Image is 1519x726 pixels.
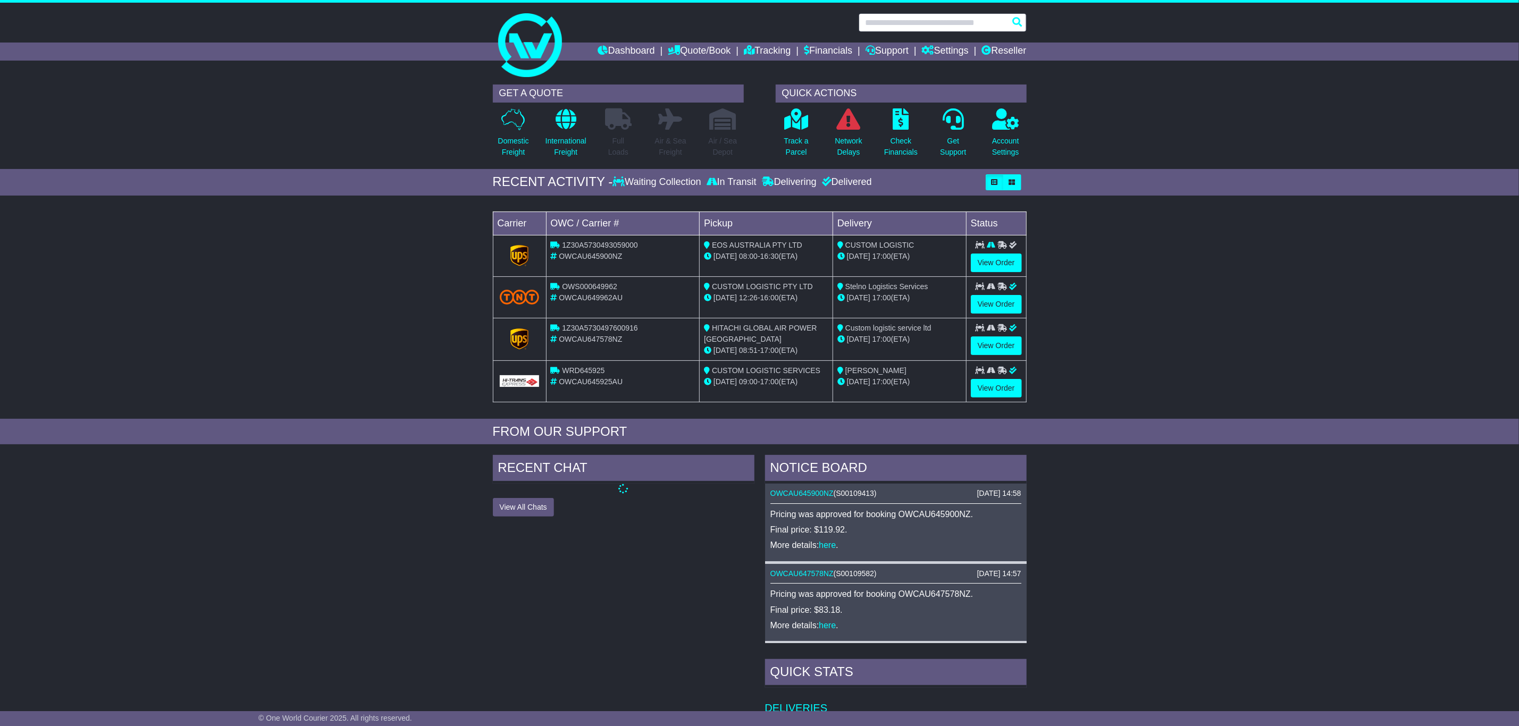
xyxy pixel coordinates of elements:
[709,136,737,158] p: Air / Sea Depot
[847,293,870,302] span: [DATE]
[559,293,623,302] span: OWCAU649962AU
[804,43,852,61] a: Financials
[559,335,622,343] span: OWCAU647578NZ
[784,136,809,158] p: Track a Parcel
[739,377,758,386] span: 09:00
[714,346,737,354] span: [DATE]
[704,376,828,387] div: - (ETA)
[765,455,1027,484] div: NOTICE BOARD
[744,43,791,61] a: Tracking
[714,377,737,386] span: [DATE]
[847,335,870,343] span: [DATE]
[500,290,540,304] img: TNT_Domestic.png
[847,377,870,386] span: [DATE]
[833,212,966,235] td: Delivery
[770,620,1021,630] p: More details: .
[835,136,862,158] p: Network Delays
[559,377,623,386] span: OWCAU645925AU
[760,346,779,354] span: 17:00
[992,108,1020,164] a: AccountSettings
[562,324,637,332] span: 1Z30A5730497600916
[739,346,758,354] span: 08:51
[510,328,528,350] img: GetCarrierServiceLogo
[922,43,969,61] a: Settings
[819,176,872,188] div: Delivered
[866,43,909,61] a: Support
[739,293,758,302] span: 12:26
[562,282,617,291] span: OWS000649962
[765,688,1027,715] td: Deliveries
[940,136,966,158] p: Get Support
[837,292,962,303] div: (ETA)
[971,295,1022,314] a: View Order
[872,252,891,260] span: 17:00
[819,541,836,550] a: here
[770,525,1021,535] p: Final price: $119.92.
[776,85,1027,103] div: QUICK ACTIONS
[562,241,637,249] span: 1Z30A5730493059000
[562,366,605,375] span: WRD645925
[770,489,834,497] a: OWCAU645900NZ
[605,136,632,158] p: Full Loads
[971,379,1022,398] a: View Order
[510,245,528,266] img: GetCarrierServiceLogo
[884,108,918,164] a: CheckFinancials
[872,293,891,302] span: 17:00
[872,377,891,386] span: 17:00
[837,334,962,345] div: (ETA)
[770,540,1021,550] p: More details: .
[845,324,931,332] span: Custom logistic service ltd
[493,424,1027,440] div: FROM OUR SUPPORT
[655,136,686,158] p: Air & Sea Freight
[836,569,874,578] span: S00109582
[845,241,914,249] span: CUSTOM LOGISTIC
[977,569,1021,578] div: [DATE] 14:57
[760,252,779,260] span: 16:30
[739,252,758,260] span: 08:00
[704,251,828,262] div: - (ETA)
[497,108,529,164] a: DomesticFreight
[819,621,836,630] a: here
[837,376,962,387] div: (ETA)
[493,174,613,190] div: RECENT ACTIVITY -
[714,252,737,260] span: [DATE]
[872,335,891,343] span: 17:00
[545,108,587,164] a: InternationalFreight
[770,509,1021,519] p: Pricing was approved for booking OWCAU645900NZ.
[770,589,1021,599] p: Pricing was approved for booking OWCAU647578NZ.
[493,498,554,517] button: View All Chats
[704,176,759,188] div: In Transit
[992,136,1019,158] p: Account Settings
[971,254,1022,272] a: View Order
[714,293,737,302] span: [DATE]
[765,659,1027,688] div: Quick Stats
[258,714,412,722] span: © One World Courier 2025. All rights reserved.
[559,252,622,260] span: OWCAU645900NZ
[546,212,700,235] td: OWC / Carrier #
[884,136,918,158] p: Check Financials
[770,489,1021,498] div: ( )
[712,282,813,291] span: CUSTOM LOGISTIC PTY LTD
[977,489,1021,498] div: [DATE] 14:58
[760,377,779,386] span: 17:00
[834,108,862,164] a: NetworkDelays
[712,366,820,375] span: CUSTOM LOGISTIC SERVICES
[498,136,528,158] p: Domestic Freight
[845,366,907,375] span: [PERSON_NAME]
[836,489,874,497] span: S00109413
[712,241,802,249] span: EOS AUSTRALIA PTY LTD
[500,375,540,387] img: GetCarrierServiceLogo
[546,136,586,158] p: International Freight
[704,324,817,343] span: HITACHI GLOBAL AIR POWER [GEOGRAPHIC_DATA]
[784,108,809,164] a: Track aParcel
[770,605,1021,615] p: Final price: $83.18.
[760,293,779,302] span: 16:00
[845,282,928,291] span: Stelno Logistics Services
[770,569,834,578] a: OWCAU647578NZ
[704,292,828,303] div: - (ETA)
[700,212,833,235] td: Pickup
[493,85,744,103] div: GET A QUOTE
[598,43,655,61] a: Dashboard
[668,43,731,61] a: Quote/Book
[971,336,1022,355] a: View Order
